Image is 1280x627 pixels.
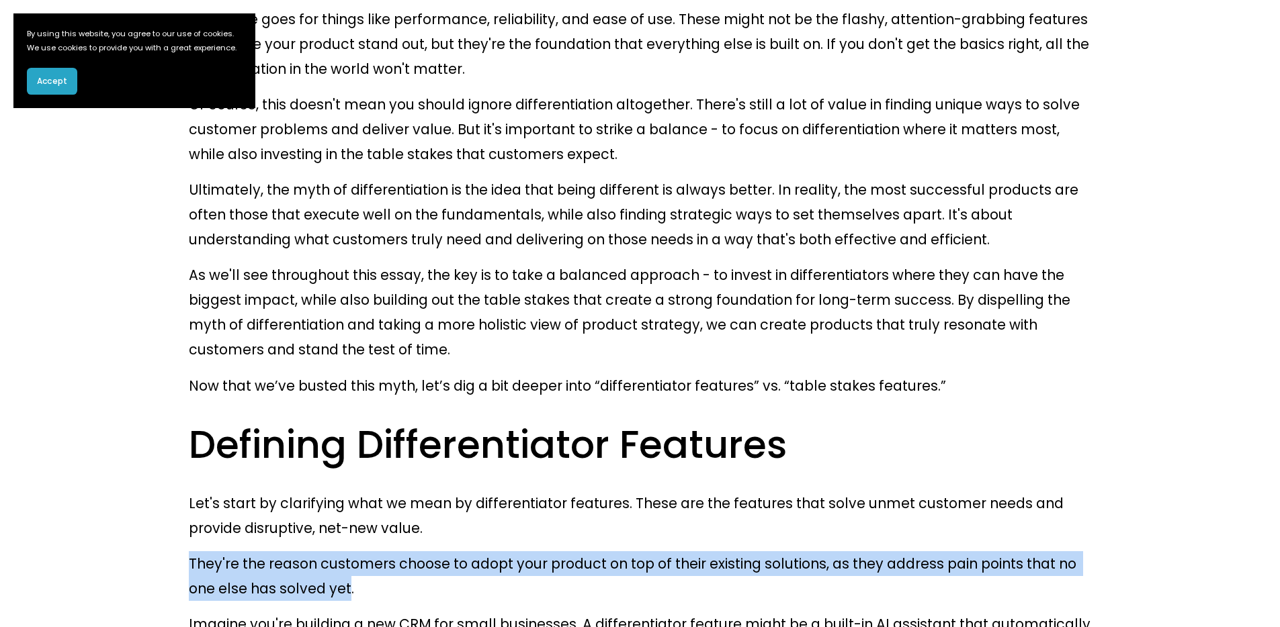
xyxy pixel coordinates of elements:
[189,7,1091,81] p: The same goes for things like performance, reliability, and ease of use. These might not be the f...
[189,262,1091,362] p: As we'll see throughout this essay, the key is to take a balanced approach - to invest in differe...
[37,75,67,87] span: Accept
[27,68,77,95] button: Accept
[189,373,1091,398] p: Now that we’ve busted this myth, let’s dig a bit deeper into “differentiator features” vs. “table...
[189,551,1091,601] p: They're the reason customers choose to adopt your product on top of their existing solutions, as ...
[27,27,242,54] p: By using this website, you agree to our use of cookies. We use cookies to provide you with a grea...
[189,420,1091,469] h2: Defining Differentiator Features
[13,13,255,108] section: Cookie banner
[189,92,1091,166] p: Of course, this doesn't mean you should ignore differentiation altogether. There's still a lot of...
[189,491,1091,540] p: Let's start by clarifying what we mean by differentiator features. These are the features that so...
[189,177,1091,252] p: Ultimately, the myth of differentiation is the idea that being different is always better. In rea...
